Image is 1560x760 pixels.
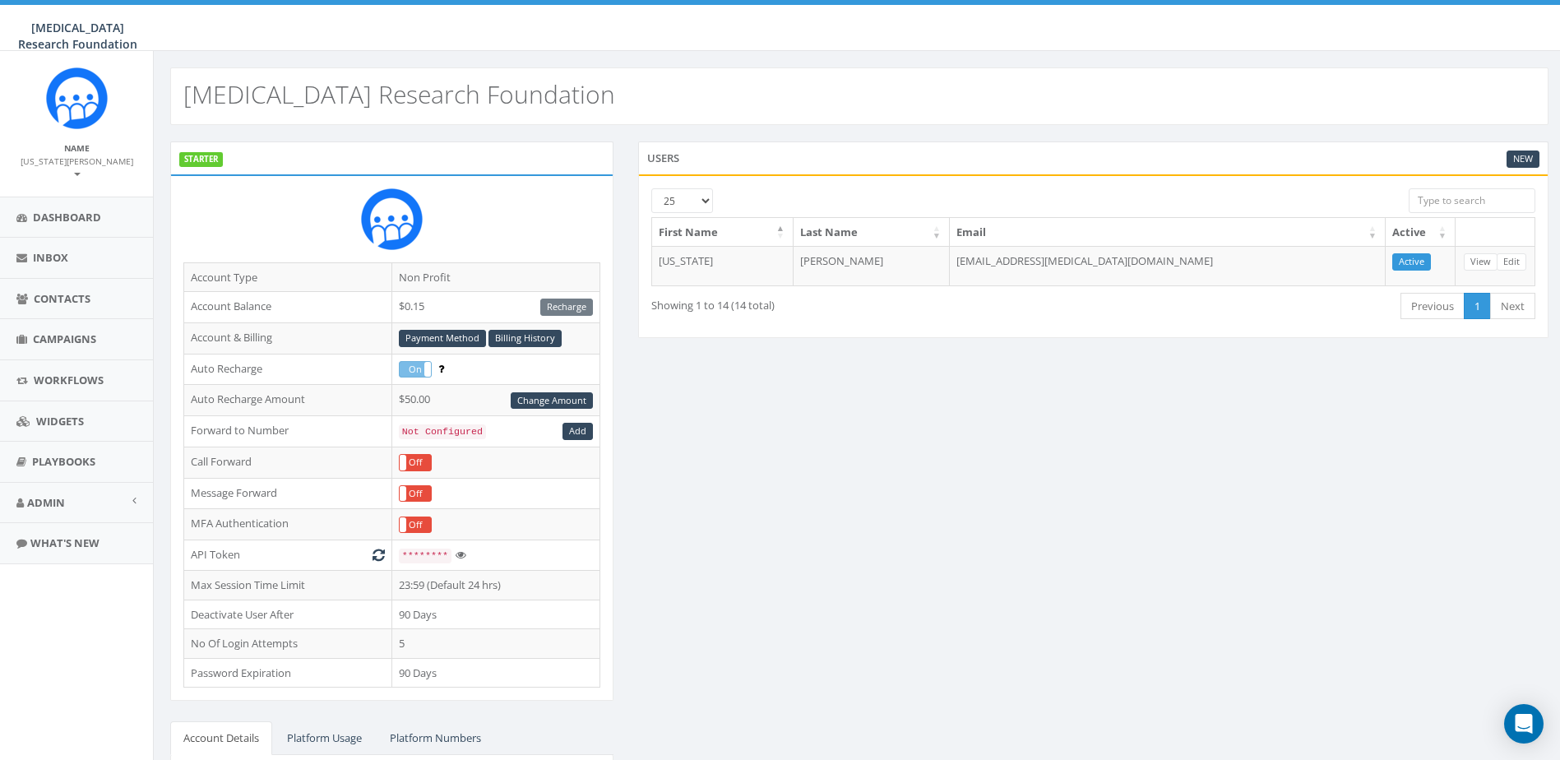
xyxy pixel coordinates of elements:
[1504,704,1544,744] div: Open Intercom Messenger
[400,362,431,378] label: On
[377,721,494,755] a: Platform Numbers
[1507,151,1539,168] a: New
[274,721,375,755] a: Platform Usage
[32,454,95,469] span: Playbooks
[391,385,599,416] td: $50.00
[373,549,385,560] i: Generate New Token
[184,262,392,292] td: Account Type
[652,246,794,285] td: [US_STATE]
[184,322,392,354] td: Account & Billing
[391,600,599,629] td: 90 Days
[184,385,392,416] td: Auto Recharge Amount
[184,354,392,385] td: Auto Recharge
[184,292,392,323] td: Account Balance
[179,152,223,167] label: STARTER
[400,455,431,470] label: Off
[184,570,392,600] td: Max Session Time Limit
[794,218,950,247] th: Last Name: activate to sort column ascending
[36,414,84,429] span: Widgets
[30,535,100,550] span: What's New
[562,423,593,440] a: Add
[651,291,1006,313] div: Showing 1 to 14 (14 total)
[399,485,432,503] div: OnOff
[1490,293,1535,320] a: Next
[34,373,104,387] span: Workflows
[184,540,392,571] td: API Token
[1464,293,1491,320] a: 1
[1464,253,1498,271] a: View
[391,629,599,659] td: 5
[21,155,133,180] small: [US_STATE][PERSON_NAME]
[1400,293,1465,320] a: Previous
[399,424,486,439] code: Not Configured
[511,392,593,410] a: Change Amount
[399,361,432,378] div: OnOff
[184,658,392,688] td: Password Expiration
[638,141,1548,174] div: Users
[1497,253,1526,271] a: Edit
[46,67,108,129] img: Rally_Corp_Icon.png
[1392,253,1431,271] a: Active
[34,291,90,306] span: Contacts
[64,142,90,154] small: Name
[33,331,96,346] span: Campaigns
[400,517,431,533] label: Off
[27,495,65,510] span: Admin
[950,218,1386,247] th: Email: activate to sort column ascending
[794,246,950,285] td: [PERSON_NAME]
[183,81,615,108] h2: [MEDICAL_DATA] Research Foundation
[399,454,432,471] div: OnOff
[21,153,133,181] a: [US_STATE][PERSON_NAME]
[1409,188,1535,213] input: Type to search
[184,416,392,447] td: Forward to Number
[391,570,599,600] td: 23:59 (Default 24 hrs)
[184,629,392,659] td: No Of Login Attempts
[488,330,562,347] a: Billing History
[184,600,392,629] td: Deactivate User After
[18,20,137,52] span: [MEDICAL_DATA] Research Foundation
[399,330,486,347] a: Payment Method
[400,486,431,502] label: Off
[184,447,392,478] td: Call Forward
[33,250,68,265] span: Inbox
[399,517,432,534] div: OnOff
[391,658,599,688] td: 90 Days
[184,509,392,540] td: MFA Authentication
[1386,218,1456,247] th: Active: activate to sort column ascending
[950,246,1386,285] td: [EMAIL_ADDRESS][MEDICAL_DATA][DOMAIN_NAME]
[391,262,599,292] td: Non Profit
[361,188,423,250] img: Rally_Corp_Icon.png
[438,361,444,376] span: Enable to prevent campaign failure.
[33,210,101,225] span: Dashboard
[184,478,392,509] td: Message Forward
[170,721,272,755] a: Account Details
[652,218,794,247] th: First Name: activate to sort column descending
[391,292,599,323] td: $0.15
